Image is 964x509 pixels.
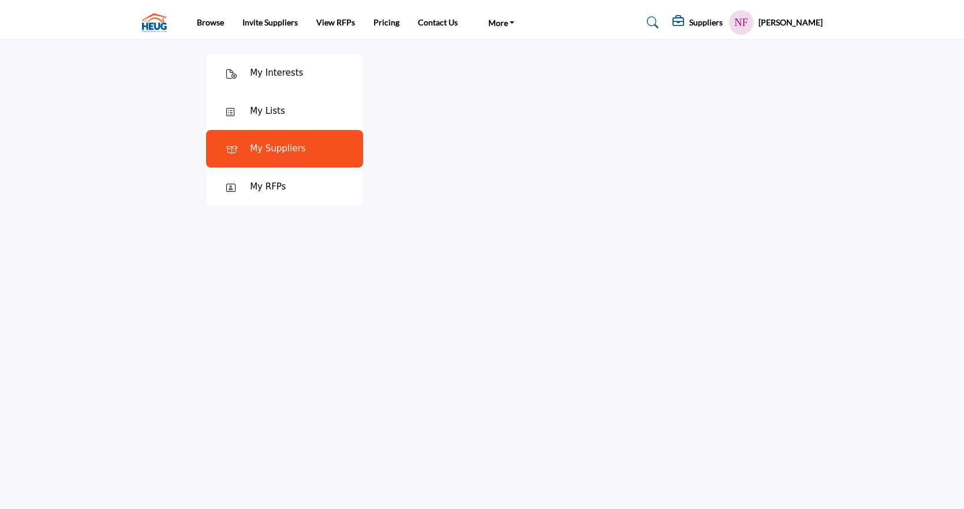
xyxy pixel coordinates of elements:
[197,17,224,27] a: Browse
[250,66,303,80] div: My Interests
[689,17,723,28] h5: Suppliers
[250,180,286,194] div: My RFPs
[373,17,399,27] a: Pricing
[728,10,754,35] button: Show hide supplier dropdown
[672,16,723,29] div: Suppliers
[250,142,305,155] div: My Suppliers
[418,17,458,27] a: Contact Us
[250,105,285,118] div: My Lists
[636,13,666,32] a: Search
[476,12,527,33] a: More
[316,17,355,27] a: View RFPs
[242,17,298,27] a: Invite Suppliers
[759,17,823,28] h5: [PERSON_NAME]
[142,13,173,32] img: site Logo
